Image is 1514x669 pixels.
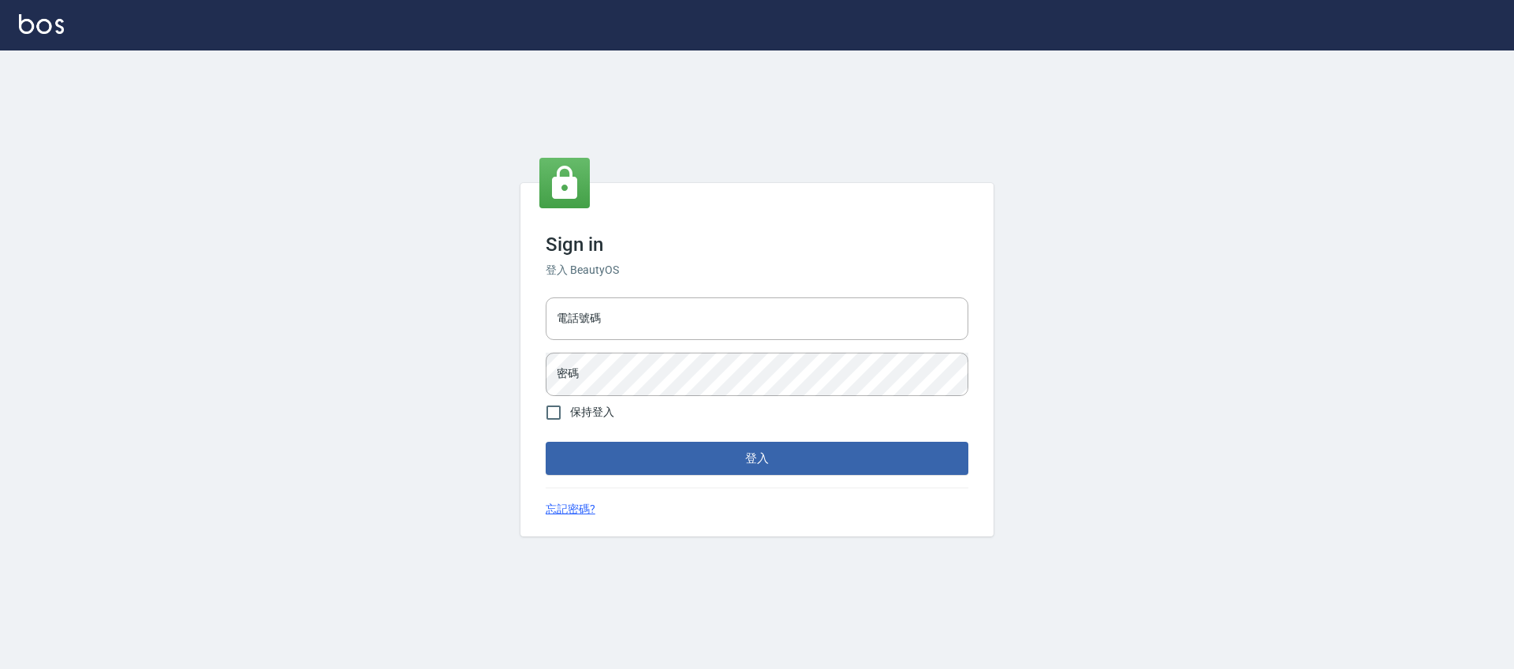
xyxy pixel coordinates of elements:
[546,234,968,256] h3: Sign in
[546,262,968,278] h6: 登入 BeautyOS
[570,404,614,420] span: 保持登入
[19,14,64,34] img: Logo
[546,442,968,475] button: 登入
[546,501,595,518] a: 忘記密碼?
